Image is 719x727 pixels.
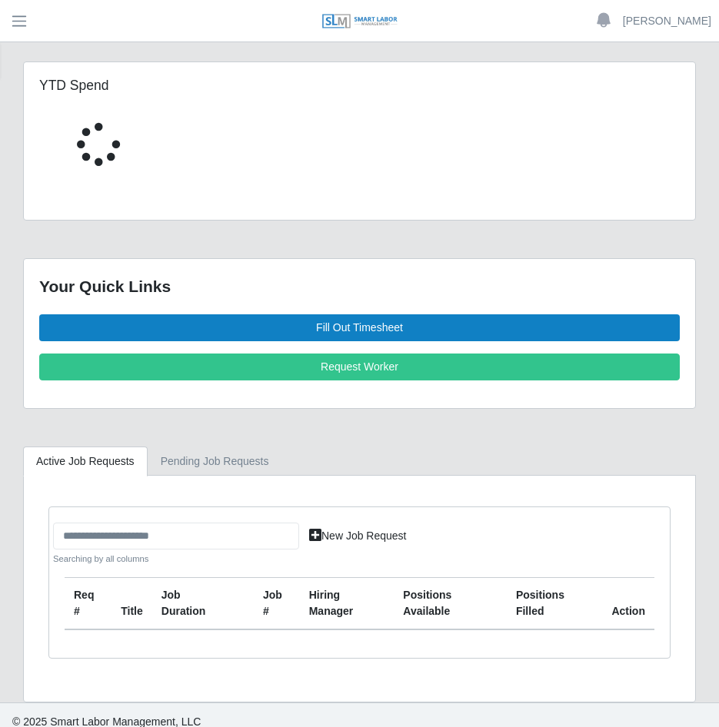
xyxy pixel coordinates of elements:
small: Searching by all columns [53,553,299,566]
th: Job Duration [152,578,235,630]
a: Request Worker [39,354,680,380]
th: Action [602,578,654,630]
a: New Job Request [299,523,417,549]
th: Job # [254,578,300,630]
th: Req # [65,578,112,630]
h5: YTD Spend [39,78,680,94]
a: [PERSON_NAME] [623,13,711,29]
th: Title [112,578,152,630]
a: Fill Out Timesheet [39,314,680,341]
img: SLM Logo [321,13,398,30]
div: Your Quick Links [39,274,680,299]
a: Active Job Requests [23,446,148,476]
th: Positions Filled [507,578,602,630]
a: Pending Job Requests [148,446,282,476]
th: Positions Available [394,578,507,630]
th: Hiring Manager [300,578,394,630]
